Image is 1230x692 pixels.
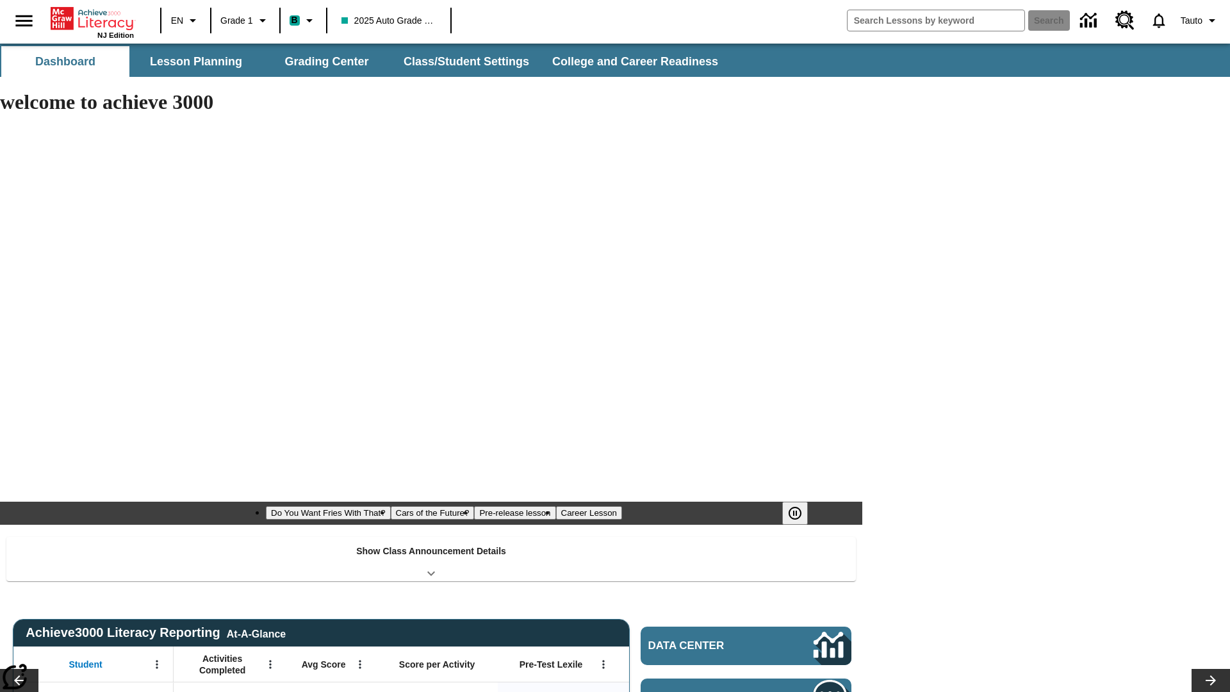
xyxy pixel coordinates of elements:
button: Open side menu [5,2,43,40]
span: Achieve3000 Literacy Reporting [26,625,286,640]
button: Slide 4 Career Lesson [556,506,622,520]
button: Profile/Settings [1176,9,1225,32]
button: Slide 3 Pre-release lesson [474,506,555,520]
p: Show Class Announcement Details [356,545,506,558]
span: Activities Completed [180,653,265,676]
button: Lesson Planning [132,46,260,77]
a: Home [51,6,134,31]
div: At-A-Glance [227,626,286,640]
span: NJ Edition [97,31,134,39]
span: EN [171,14,183,28]
button: Language: EN, Select a language [165,9,206,32]
button: Lesson carousel, Next [1192,669,1230,692]
span: 2025 Auto Grade 1 A [341,14,436,28]
div: Show Class Announcement Details [6,537,856,581]
span: Data Center [648,639,769,652]
a: Data Center [1072,3,1108,38]
button: Dashboard [1,46,129,77]
span: Student [69,659,102,670]
a: Notifications [1142,4,1176,37]
span: Pre-Test Lexile [520,659,583,670]
button: Boost Class color is teal. Change class color [284,9,322,32]
input: search field [848,10,1024,31]
button: Grading Center [263,46,391,77]
button: College and Career Readiness [542,46,728,77]
button: Open Menu [147,655,167,674]
button: Open Menu [594,655,613,674]
a: Resource Center, Will open in new tab [1108,3,1142,38]
button: Slide 2 Cars of the Future? [391,506,475,520]
a: Data Center [641,627,851,665]
span: Tauto [1181,14,1202,28]
button: Slide 1 Do You Want Fries With That? [266,506,391,520]
button: Grade: Grade 1, Select a grade [215,9,275,32]
span: B [291,12,298,28]
button: Open Menu [261,655,280,674]
div: Home [51,4,134,39]
div: Pause [782,502,821,525]
span: Avg Score [302,659,346,670]
button: Pause [782,502,808,525]
button: Open Menu [350,655,370,674]
button: Class/Student Settings [393,46,539,77]
span: Grade 1 [220,14,253,28]
span: Score per Activity [399,659,475,670]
